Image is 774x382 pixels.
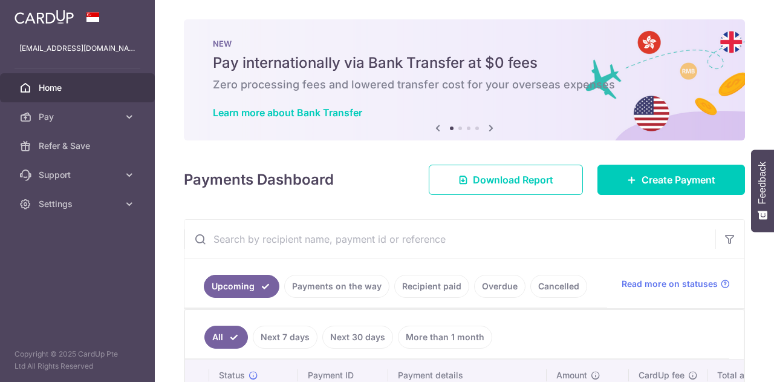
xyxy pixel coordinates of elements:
[253,326,317,349] a: Next 7 days
[284,275,389,298] a: Payments on the way
[530,275,587,298] a: Cancelled
[213,39,716,48] p: NEW
[322,326,393,349] a: Next 30 days
[39,140,119,152] span: Refer & Save
[622,278,730,290] a: Read more on statuses
[39,169,119,181] span: Support
[398,326,492,349] a: More than 1 month
[473,173,553,187] span: Download Report
[474,275,525,298] a: Overdue
[429,165,583,195] a: Download Report
[204,326,248,349] a: All
[184,169,334,191] h4: Payments Dashboard
[39,82,119,94] span: Home
[39,111,119,123] span: Pay
[184,19,745,140] img: Bank transfer banner
[204,275,279,298] a: Upcoming
[622,278,718,290] span: Read more on statuses
[39,198,119,210] span: Settings
[213,77,716,92] h6: Zero processing fees and lowered transfer cost for your overseas expenses
[639,369,685,381] span: CardUp fee
[184,220,715,259] input: Search by recipient name, payment id or reference
[394,275,469,298] a: Recipient paid
[597,165,745,195] a: Create Payment
[15,10,74,24] img: CardUp
[213,107,362,119] a: Learn more about Bank Transfer
[642,173,715,187] span: Create Payment
[19,42,135,54] p: [EMAIL_ADDRESS][DOMAIN_NAME]
[219,369,245,381] span: Status
[757,162,768,204] span: Feedback
[697,346,762,376] iframe: Opens a widget where you can find more information
[556,369,587,381] span: Amount
[751,150,774,232] button: Feedback - Show survey
[213,53,716,73] h5: Pay internationally via Bank Transfer at $0 fees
